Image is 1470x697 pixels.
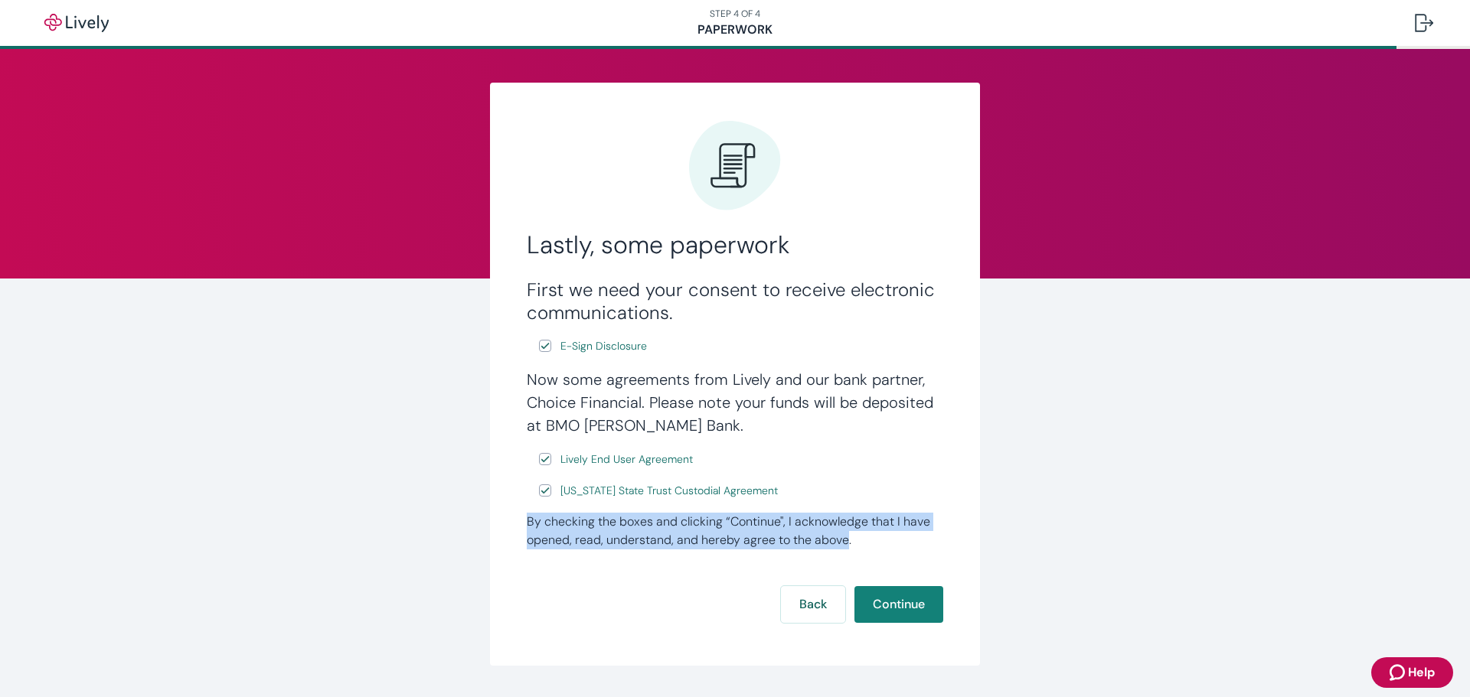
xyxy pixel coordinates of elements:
svg: Zendesk support icon [1390,663,1408,682]
h4: Now some agreements from Lively and our bank partner, Choice Financial. Please note your funds wi... [527,368,943,437]
h2: Lastly, some paperwork [527,230,943,260]
h3: First we need your consent to receive electronic communications. [527,278,943,324]
button: Zendesk support iconHelp [1371,657,1453,688]
div: By checking the boxes and clicking “Continue", I acknowledge that I have opened, read, understand... [527,513,943,549]
span: Help [1408,663,1435,682]
button: Log out [1403,5,1445,41]
a: e-sign disclosure document [557,481,781,500]
span: [US_STATE] State Trust Custodial Agreement [560,483,778,499]
span: Lively End User Agreement [560,451,693,467]
span: E-Sign Disclosure [560,338,647,354]
button: Back [781,586,845,623]
a: e-sign disclosure document [557,337,650,356]
button: Continue [854,586,943,623]
a: e-sign disclosure document [557,450,696,469]
img: Lively [34,14,119,32]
